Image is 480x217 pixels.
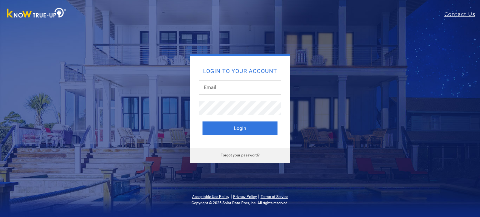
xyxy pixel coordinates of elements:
[192,195,229,199] a: Acceptable Use Policy
[444,11,480,18] a: Contact Us
[221,153,260,157] a: Forgot your password?
[258,193,259,199] span: |
[261,195,288,199] a: Terms of Service
[202,68,277,74] h2: Login to your account
[233,195,257,199] a: Privacy Policy
[202,121,277,135] button: Login
[199,80,281,95] input: Email
[4,7,69,21] img: Know True-Up
[231,193,232,199] span: |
